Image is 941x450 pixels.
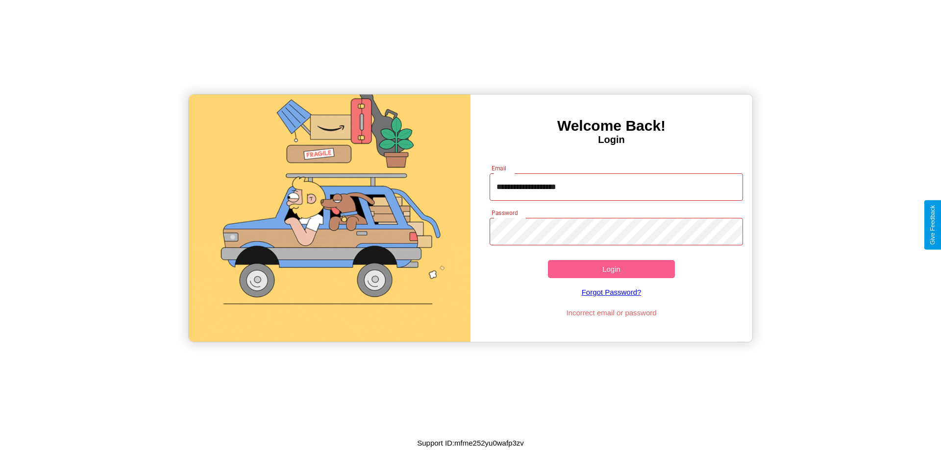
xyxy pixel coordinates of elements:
[485,306,739,319] p: Incorrect email or password
[492,164,507,172] label: Email
[189,95,470,342] img: gif
[485,278,739,306] a: Forgot Password?
[492,209,518,217] label: Password
[929,205,936,245] div: Give Feedback
[470,134,752,145] h4: Login
[417,436,524,450] p: Support ID: mfme252yu0wafp3zv
[548,260,675,278] button: Login
[470,118,752,134] h3: Welcome Back!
